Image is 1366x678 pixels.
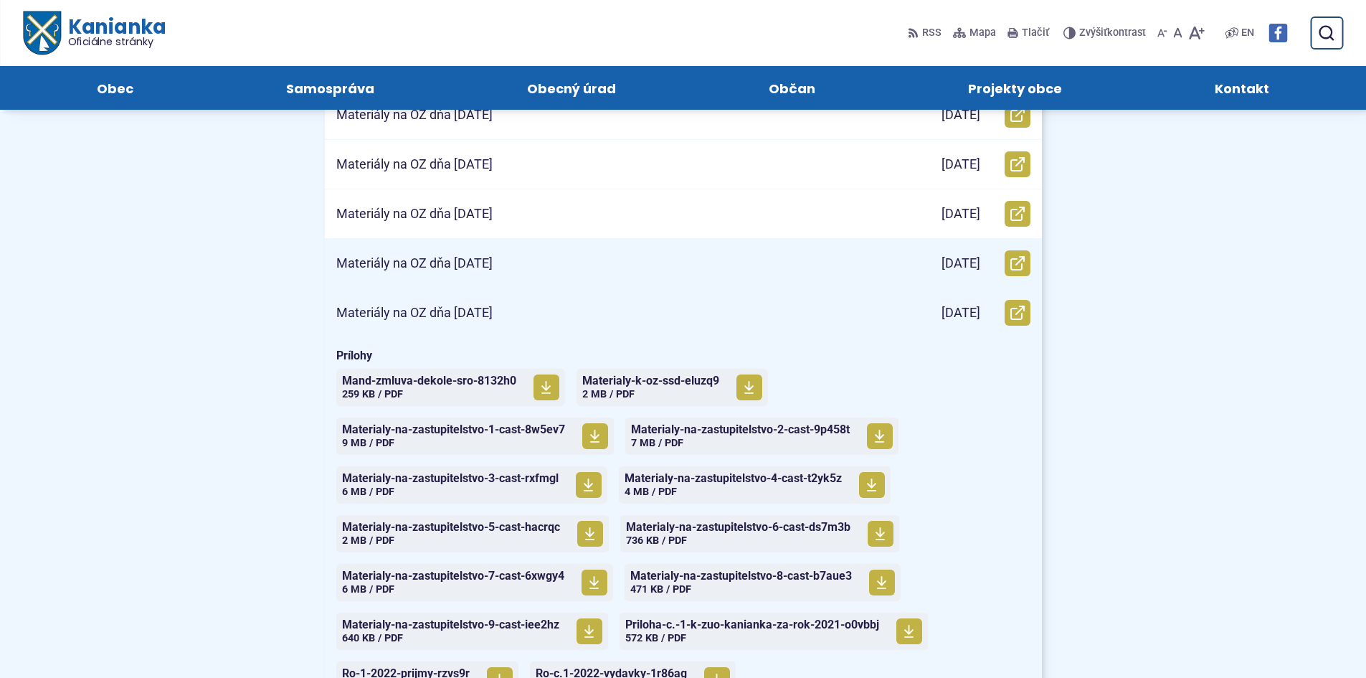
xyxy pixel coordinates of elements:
[906,66,1124,110] a: Projekty obce
[625,473,842,484] span: Materialy-na-zastupitelstvo-4-cast-t2yk5z
[286,66,374,110] span: Samospráva
[942,305,980,321] p: [DATE]
[1170,18,1185,48] button: Nastaviť pôvodnú veľkosť písma
[336,156,493,173] p: Materiály na OZ dňa [DATE]
[342,619,559,631] span: Materialy-na-zastupitelstvo-9-cast-iee2hz
[336,564,613,601] a: Materialy-na-zastupitelstvo-7-cast-6xwgy4 6 MB / PDF
[625,632,686,644] span: 572 KB / PDF
[336,613,608,650] a: Materialy-na-zastupitelstvo-9-cast-iee2hz 640 KB / PDF
[626,535,687,547] span: 736 KB / PDF
[342,424,565,435] span: Materialy-na-zastupitelstvo-1-cast-8w5ev7
[336,515,609,552] a: Materialy-na-zastupitelstvo-5-cast-hacrqc 2 MB / PDF
[620,613,928,650] a: Priloha-c.-1-k-zuo-kanianka-za-rok-2021-o0vbbj 572 KB / PDF
[625,619,879,631] span: Priloha-c.-1-k-zuo-kanianka-za-rok-2021-o0vbbj
[342,570,564,582] span: Materialy-na-zastupitelstvo-7-cast-6xwgy4
[23,11,60,55] img: Prejsť na domovskú stránku
[1063,18,1149,48] button: Zvýšiťkontrast
[342,535,394,547] span: 2 MB / PDF
[1185,18,1208,48] button: Zväčšiť veľkosť písma
[336,369,565,406] a: Mand-zmluva-dekole-sro-8132h0 259 KB / PDF
[620,515,899,552] a: Materialy-na-zastupitelstvo-6-cast-ds7m3b 736 KB / PDF
[342,388,403,400] span: 259 KB / PDF
[465,66,678,110] a: Obecný úrad
[67,37,166,47] span: Oficiálne stránky
[336,255,493,272] p: Materiály na OZ dňa [DATE]
[908,18,944,48] a: RSS
[1079,27,1146,39] span: kontrast
[950,18,999,48] a: Mapa
[942,255,980,272] p: [DATE]
[707,66,878,110] a: Občan
[969,24,996,42] span: Mapa
[97,66,133,110] span: Obec
[942,156,980,173] p: [DATE]
[224,66,436,110] a: Samospráva
[1154,18,1170,48] button: Zmenšiť veľkosť písma
[942,107,980,123] p: [DATE]
[342,632,403,644] span: 640 KB / PDF
[1238,24,1257,42] a: EN
[1268,24,1287,42] img: Prejsť na Facebook stránku
[1153,66,1332,110] a: Kontakt
[1215,66,1269,110] span: Kontakt
[342,522,560,533] span: Materialy-na-zastupitelstvo-5-cast-hacrqc
[342,486,394,498] span: 6 MB / PDF
[23,11,166,55] a: Logo Kanianka, prejsť na domovskú stránku.
[631,424,850,435] span: Materialy-na-zastupitelstvo-2-cast-9p458t
[619,466,891,504] a: Materialy-na-zastupitelstvo-4-cast-t2yk5z 4 MB / PDF
[1005,18,1052,48] button: Tlačiť
[342,375,516,387] span: Mand-zmluva-dekole-sro-8132h0
[625,418,898,455] a: Materialy-na-zastupitelstvo-2-cast-9p458t 7 MB / PDF
[1022,27,1049,39] span: Tlačiť
[582,388,635,400] span: 2 MB / PDF
[336,206,493,222] p: Materiály na OZ dňa [DATE]
[630,583,691,595] span: 471 KB / PDF
[336,305,493,321] p: Materiály na OZ dňa [DATE]
[582,375,719,387] span: Materialy-k-oz-ssd-eluzq9
[34,66,195,110] a: Obec
[342,583,394,595] span: 6 MB / PDF
[336,418,614,455] a: Materialy-na-zastupitelstvo-1-cast-8w5ev7 9 MB / PDF
[336,349,1030,363] span: Prílohy
[527,66,616,110] span: Obecný úrad
[577,369,768,406] a: Materialy-k-oz-ssd-eluzq9 2 MB / PDF
[942,206,980,222] p: [DATE]
[336,466,607,504] a: Materialy-na-zastupitelstvo-3-cast-rxfmgl 6 MB / PDF
[630,570,852,582] span: Materialy-na-zastupitelstvo-8-cast-b7aue3
[631,437,683,449] span: 7 MB / PDF
[769,66,815,110] span: Občan
[60,17,165,47] span: Kanianka
[1241,24,1254,42] span: EN
[626,522,850,533] span: Materialy-na-zastupitelstvo-6-cast-ds7m3b
[342,437,394,449] span: 9 MB / PDF
[342,473,559,484] span: Materialy-na-zastupitelstvo-3-cast-rxfmgl
[336,107,493,123] p: Materiály na OZ dňa [DATE]
[1079,27,1107,39] span: Zvýšiť
[968,66,1062,110] span: Projekty obce
[625,486,677,498] span: 4 MB / PDF
[922,24,942,42] span: RSS
[625,564,901,601] a: Materialy-na-zastupitelstvo-8-cast-b7aue3 471 KB / PDF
